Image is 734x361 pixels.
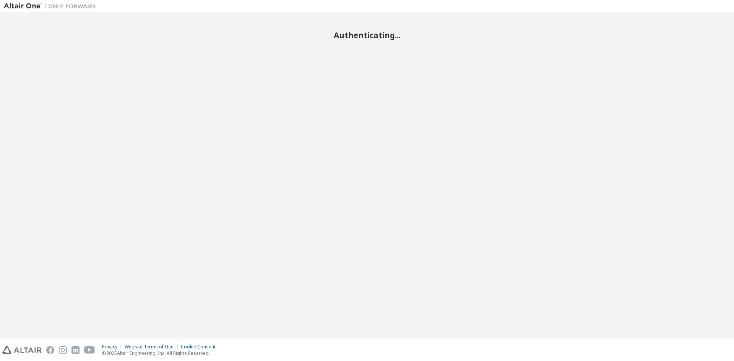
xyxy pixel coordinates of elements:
[4,30,730,40] h2: Authenticating...
[84,346,95,354] img: youtube.svg
[4,2,99,10] img: Altair One
[2,346,42,354] img: altair_logo.svg
[102,344,125,350] div: Privacy
[181,344,220,350] div: Cookie Consent
[102,350,220,356] p: © 2025 Altair Engineering, Inc. All Rights Reserved.
[71,346,80,354] img: linkedin.svg
[125,344,181,350] div: Website Terms of Use
[46,346,54,354] img: facebook.svg
[59,346,67,354] img: instagram.svg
